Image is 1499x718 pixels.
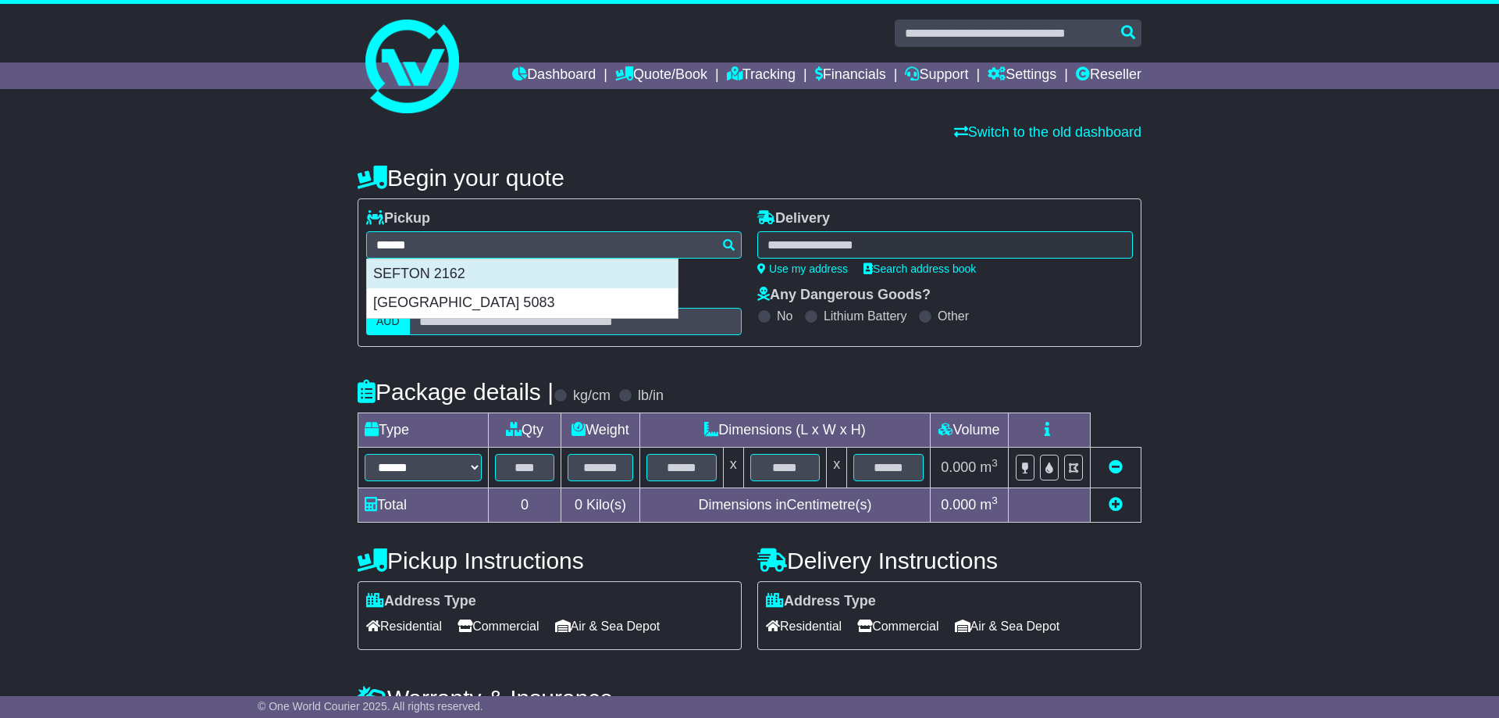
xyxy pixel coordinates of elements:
label: AUD [366,308,410,335]
a: Dashboard [512,63,596,89]
span: Air & Sea Depot [555,614,660,638]
span: Commercial [857,614,938,638]
td: Type [358,413,489,448]
span: 0.000 [941,459,976,475]
a: Search address book [863,263,976,275]
label: Lithium Battery [824,309,907,323]
h4: Pickup Instructions [358,548,742,573]
a: Settings [988,63,1056,89]
sup: 3 [992,495,998,506]
span: Residential [366,614,442,638]
td: Total [358,488,489,523]
a: Quote/Book [615,63,707,89]
label: No [777,309,792,323]
label: Pickup [366,210,430,227]
label: Address Type [366,593,476,610]
h4: Warranty & Insurance [358,685,1141,711]
a: Tracking [727,63,796,89]
td: 0 [489,488,561,523]
sup: 3 [992,457,998,469]
span: m [980,497,998,513]
a: Use my address [757,263,848,275]
td: Dimensions (L x W x H) [639,413,930,448]
label: kg/cm [573,388,611,405]
td: Qty [489,413,561,448]
td: Dimensions in Centimetre(s) [639,488,930,523]
a: Switch to the old dashboard [954,124,1141,140]
td: Volume [930,413,1008,448]
td: x [827,448,847,488]
h4: Begin your quote [358,165,1141,191]
a: Financials [815,63,886,89]
h4: Delivery Instructions [757,548,1141,573]
span: m [980,459,998,475]
a: Add new item [1109,497,1123,513]
td: Weight [561,413,640,448]
span: Commercial [458,614,539,638]
label: Other [938,309,969,323]
a: Remove this item [1109,459,1123,475]
td: Kilo(s) [561,488,640,523]
div: SEFTON 2162 [367,259,678,289]
h4: Package details | [358,379,554,405]
label: Address Type [766,593,876,610]
span: 0 [575,497,582,513]
label: lb/in [638,388,664,405]
span: 0.000 [941,497,976,513]
span: © One World Courier 2025. All rights reserved. [258,700,483,713]
div: [GEOGRAPHIC_DATA] 5083 [367,288,678,318]
span: Air & Sea Depot [955,614,1060,638]
label: Any Dangerous Goods? [757,287,931,304]
typeahead: Please provide city [366,231,742,259]
label: Delivery [757,210,830,227]
a: Reseller [1076,63,1141,89]
a: Support [905,63,968,89]
td: x [723,448,743,488]
span: Residential [766,614,842,638]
